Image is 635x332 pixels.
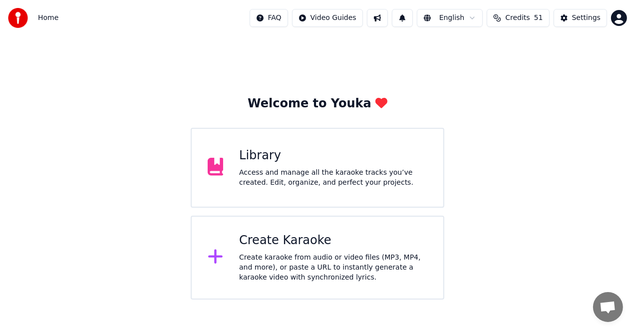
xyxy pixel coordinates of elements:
[38,13,58,23] span: Home
[239,148,427,164] div: Library
[292,9,363,27] button: Video Guides
[8,8,28,28] img: youka
[239,233,427,249] div: Create Karaoke
[534,13,543,23] span: 51
[248,96,387,112] div: Welcome to Youka
[593,292,623,322] a: Open chat
[505,13,530,23] span: Credits
[239,168,427,188] div: Access and manage all the karaoke tracks you’ve created. Edit, organize, and perfect your projects.
[38,13,58,23] nav: breadcrumb
[239,253,427,283] div: Create karaoke from audio or video files (MP3, MP4, and more), or paste a URL to instantly genera...
[487,9,549,27] button: Credits51
[572,13,601,23] div: Settings
[250,9,288,27] button: FAQ
[554,9,607,27] button: Settings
